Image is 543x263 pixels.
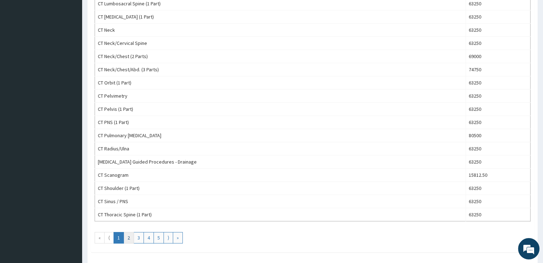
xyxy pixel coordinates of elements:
[104,232,114,243] a: Go to previous page
[95,155,466,169] td: [MEDICAL_DATA] Guided Procedures - Drainage
[466,195,530,208] td: 63250
[466,208,530,221] td: 63250
[95,76,466,89] td: CT Orbit (1 Part)
[4,182,136,207] textarea: Type your message and hit 'Enter'
[466,24,530,37] td: 63250
[95,129,466,142] td: CT Pulmonary [MEDICAL_DATA]
[466,155,530,169] td: 63250
[95,89,466,103] td: CT Pelvimetry
[114,232,124,243] a: Go to page number 1
[466,182,530,195] td: 63250
[466,89,530,103] td: 63250
[466,50,530,63] td: 69000
[95,103,466,116] td: CT Pelvis (1 Part)
[173,232,183,243] a: Go to last page
[95,24,466,37] td: CT Neck
[95,10,466,24] td: CT [MEDICAL_DATA] (1 Part)
[466,37,530,50] td: 63250
[95,208,466,221] td: CT Thoracic Spine (1 Part)
[95,169,466,182] td: CT Scanogram
[134,232,144,243] a: Go to page number 3
[13,36,29,53] img: d_794563401_company_1708531726252_794563401
[164,232,173,243] a: Go to next page
[466,10,530,24] td: 63250
[124,232,134,243] a: Go to page number 2
[95,50,466,63] td: CT Neck/Chest (2 Parts)
[95,232,105,243] a: Go to first page
[154,232,164,243] a: Go to page number 5
[466,116,530,129] td: 63250
[466,76,530,89] td: 63250
[466,169,530,182] td: 15812.50
[144,232,154,243] a: Go to page number 4
[117,4,134,21] div: Minimize live chat window
[466,142,530,155] td: 63250
[95,142,466,155] td: CT Radius/Ulna
[95,182,466,195] td: CT Shoulder (1 Part)
[466,103,530,116] td: 63250
[37,40,120,49] div: Chat with us now
[95,116,466,129] td: CT PNS (1 Part)
[466,129,530,142] td: 80500
[466,63,530,76] td: 74750
[41,83,99,155] span: We're online!
[95,195,466,208] td: CT Sinus / PNS
[95,63,466,76] td: CT Neck/Chest/Abd. (3 Parts)
[95,37,466,50] td: CT Neck/Cervical Spine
